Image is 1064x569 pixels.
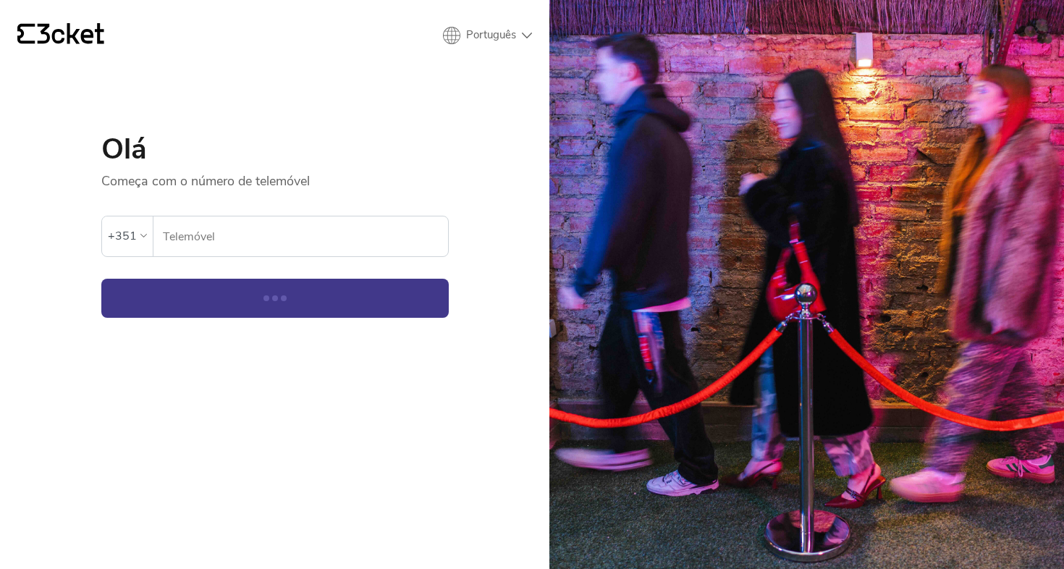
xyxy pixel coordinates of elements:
g: {' '} [17,24,35,44]
a: {' '} [17,23,104,48]
h1: Olá [101,135,449,164]
p: Começa com o número de telemóvel [101,164,449,190]
input: Telemóvel [162,216,448,256]
label: Telemóvel [153,216,448,257]
div: +351 [108,225,137,247]
button: Continuar [101,279,449,318]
